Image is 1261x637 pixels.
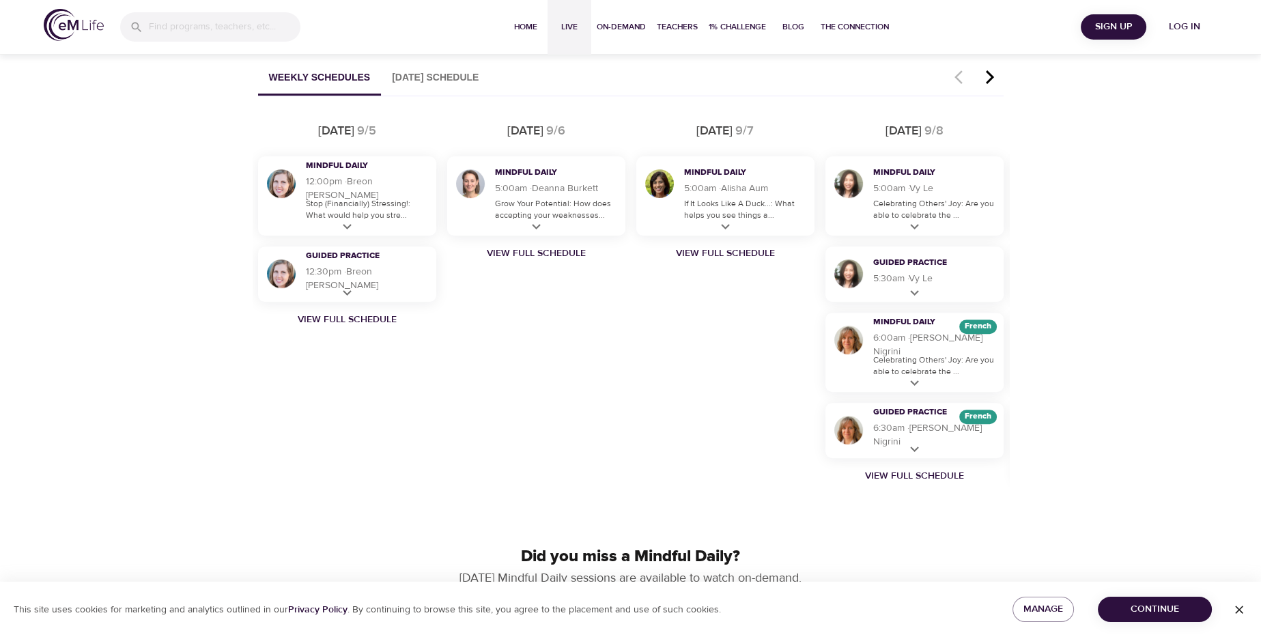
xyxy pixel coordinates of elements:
p: Celebrating Others' Joy: Are you able to celebrate the ... [873,354,997,378]
div: [DATE] [318,122,354,140]
button: Manage [1012,597,1074,622]
span: On-Demand [597,20,646,34]
p: Did you miss a Mindful Daily? [258,544,1004,569]
div: The episodes in this programs will be in French [959,320,997,334]
button: [DATE] Schedule [381,61,490,96]
span: Teachers [657,20,698,34]
button: Weekly Schedules [258,61,382,96]
h5: 6:00am · [PERSON_NAME] Nigrini [873,331,997,358]
input: Find programs, teachers, etc... [149,12,300,42]
span: Blog [777,20,810,34]
a: View Full Schedule [820,469,1009,483]
button: Sign Up [1081,14,1146,40]
div: 9/8 [924,122,944,140]
span: Continue [1109,601,1201,618]
p: Stop (Financially) Stressing!: What would help you stre... [306,198,429,221]
div: [DATE] [696,122,733,140]
h5: 6:30am · [PERSON_NAME] Nigrini [873,421,997,449]
h3: Guided Practice [873,407,979,419]
h3: Mindful Daily [495,167,601,179]
a: View Full Schedule [442,246,631,260]
span: The Connection [821,20,889,34]
div: 9/5 [357,122,376,140]
img: Deanna Burkett [454,167,487,200]
h3: Mindful Daily [873,167,979,179]
a: View Full Schedule [253,313,442,326]
h3: Mindful Daily [873,317,979,328]
div: 9/6 [546,122,565,140]
h5: 5:00am · Vy Le [873,182,997,195]
div: [DATE] [507,122,543,140]
p: Celebrating Others' Joy: Are you able to celebrate the ... [873,198,997,221]
h5: 5:00am · Deanna Burkett [495,182,619,195]
span: Live [553,20,586,34]
h3: Mindful Daily [684,167,790,179]
img: Melissa Nigrini [832,414,865,447]
img: Breon Michel [265,167,298,200]
a: View Full Schedule [631,246,820,260]
h3: Guided Practice [873,257,979,269]
h3: Mindful Daily [306,160,412,172]
span: Manage [1023,601,1063,618]
img: logo [44,9,104,41]
p: If It Looks Like A Duck...: What helps you see things a... [684,198,808,221]
span: Log in [1157,18,1212,36]
div: The episodes in this programs will be in French [959,410,997,424]
span: 1% Challenge [709,20,766,34]
h5: 12:30pm · Breon [PERSON_NAME] [306,265,429,292]
div: [DATE] [885,122,922,140]
img: Vy Le [832,167,865,200]
span: Sign Up [1086,18,1141,36]
h3: Guided Practice [306,251,412,262]
img: Vy Le [832,257,865,290]
img: Breon Michel [265,257,298,290]
h5: 5:30am · Vy Le [873,272,997,285]
p: [DATE] Mindful Daily sessions are available to watch on-demand. [375,569,887,587]
img: Melissa Nigrini [832,324,865,356]
div: 9/7 [735,122,754,140]
h5: 5:00am · Alisha Aum [684,182,808,195]
span: Home [509,20,542,34]
button: Continue [1098,597,1212,622]
p: Grow Your Potential: How does accepting your weaknesses... [495,198,619,221]
img: Alisha Aum [643,167,676,200]
h5: 12:00pm · Breon [PERSON_NAME] [306,175,429,202]
button: Log in [1152,14,1217,40]
a: Privacy Policy [288,604,348,616]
